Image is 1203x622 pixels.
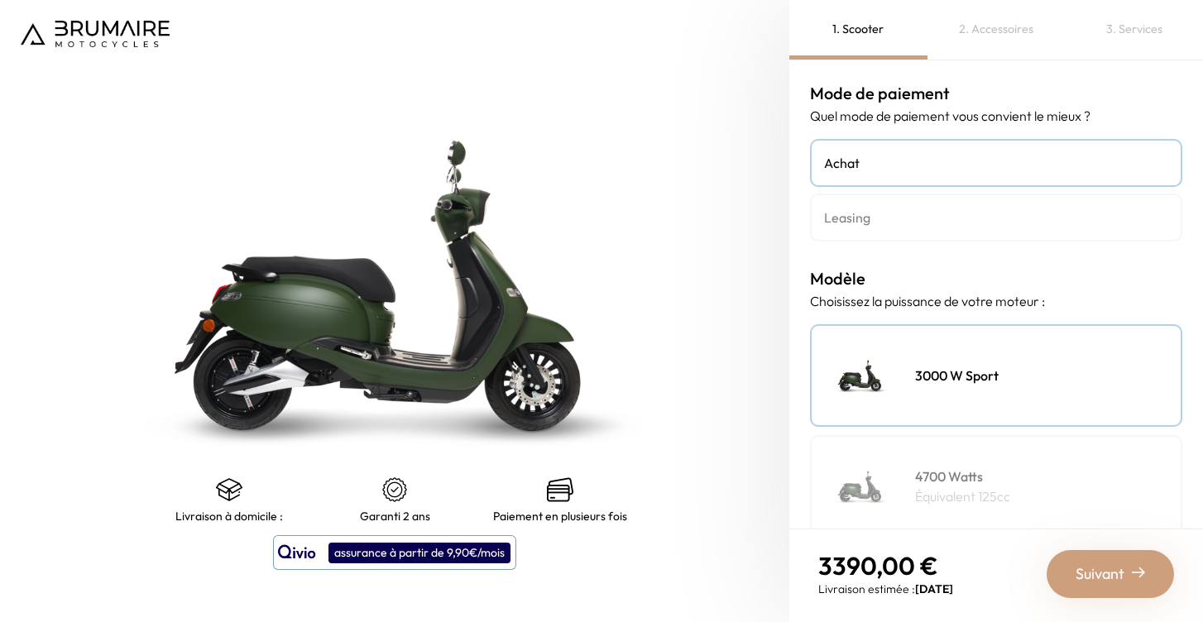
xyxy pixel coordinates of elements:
[824,153,1168,173] h4: Achat
[1132,566,1145,579] img: right-arrow-2.png
[820,334,903,417] img: Scooter
[810,194,1182,242] a: Leasing
[547,476,573,503] img: credit-cards.png
[820,445,903,528] img: Scooter
[810,291,1182,311] p: Choisissez la puissance de votre moteur :
[175,510,283,523] p: Livraison à domicile :
[216,476,242,503] img: shipping.png
[915,581,953,596] span: [DATE]
[273,535,516,570] button: assurance à partir de 9,90€/mois
[810,81,1182,106] h3: Mode de paiement
[824,208,1168,227] h4: Leasing
[360,510,430,523] p: Garanti 2 ans
[810,106,1182,126] p: Quel mode de paiement vous convient le mieux ?
[810,266,1182,291] h3: Modèle
[493,510,627,523] p: Paiement en plusieurs fois
[381,476,408,503] img: certificat-de-garantie.png
[915,486,1010,506] p: Équivalent 125cc
[328,543,510,563] div: assurance à partir de 9,90€/mois
[915,366,999,385] h4: 3000 W Sport
[21,21,170,47] img: Logo de Brumaire
[818,550,938,581] span: 3390,00 €
[915,466,1010,486] h4: 4700 Watts
[278,543,316,562] img: logo qivio
[818,581,953,597] p: Livraison estimée :
[1076,562,1124,586] span: Suivant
